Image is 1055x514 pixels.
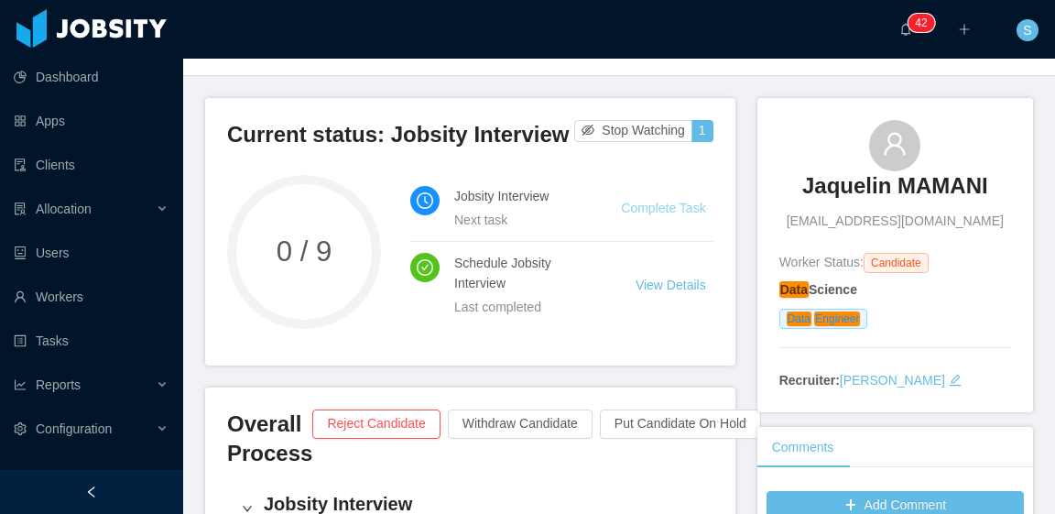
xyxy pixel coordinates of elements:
i: icon: plus [958,23,971,36]
a: View Details [636,278,706,292]
span: Configuration [36,421,112,436]
em: Data [779,281,809,298]
i: icon: check-circle [417,259,433,276]
p: 2 [921,14,928,32]
span: Reports [36,377,81,392]
i: icon: user [882,131,908,157]
a: [PERSON_NAME] [840,373,945,388]
h3: Jaquelin MAMANI [802,171,988,201]
p: 4 [915,14,921,32]
div: Last completed [454,297,592,317]
i: icon: setting [14,422,27,435]
div: Next task [454,210,577,230]
button: icon: eye-invisibleStop Watching [574,120,692,142]
span: [EMAIL_ADDRESS][DOMAIN_NAME] [787,212,1004,231]
h3: Overall Process [227,410,312,469]
h3: Current status: Jobsity Interview [227,120,574,149]
i: icon: bell [899,23,912,36]
a: icon: userWorkers [14,279,169,315]
span: S [1023,19,1031,41]
sup: 42 [908,14,934,32]
a: icon: pie-chartDashboard [14,59,169,95]
a: Jaquelin MAMANI [802,171,988,212]
span: Worker Status: [779,255,864,269]
h4: Schedule Jobsity Interview [454,253,592,293]
button: Put Candidate On Hold [600,410,761,439]
span: Allocation [36,202,92,216]
button: Withdraw Candidate [448,410,593,439]
a: icon: auditClients [14,147,169,183]
span: Candidate [864,253,929,273]
a: icon: profileTasks [14,323,169,359]
a: icon: appstoreApps [14,103,169,139]
button: Reject Candidate [312,410,440,439]
i: icon: edit [949,374,962,387]
i: icon: solution [14,202,27,215]
i: icon: line-chart [14,378,27,391]
div: Comments [757,427,849,468]
em: Engineer [814,312,860,326]
a: Complete Task [621,201,705,215]
strong: Recruiter: [779,373,840,388]
i: icon: clock-circle [417,192,433,209]
em: Data [787,312,811,326]
span: 0 / 9 [227,237,381,266]
i: icon: right [242,503,253,514]
button: 1 [691,120,713,142]
strong: Science [779,281,857,298]
a: icon: robotUsers [14,235,169,271]
h4: Jobsity Interview [454,186,577,206]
